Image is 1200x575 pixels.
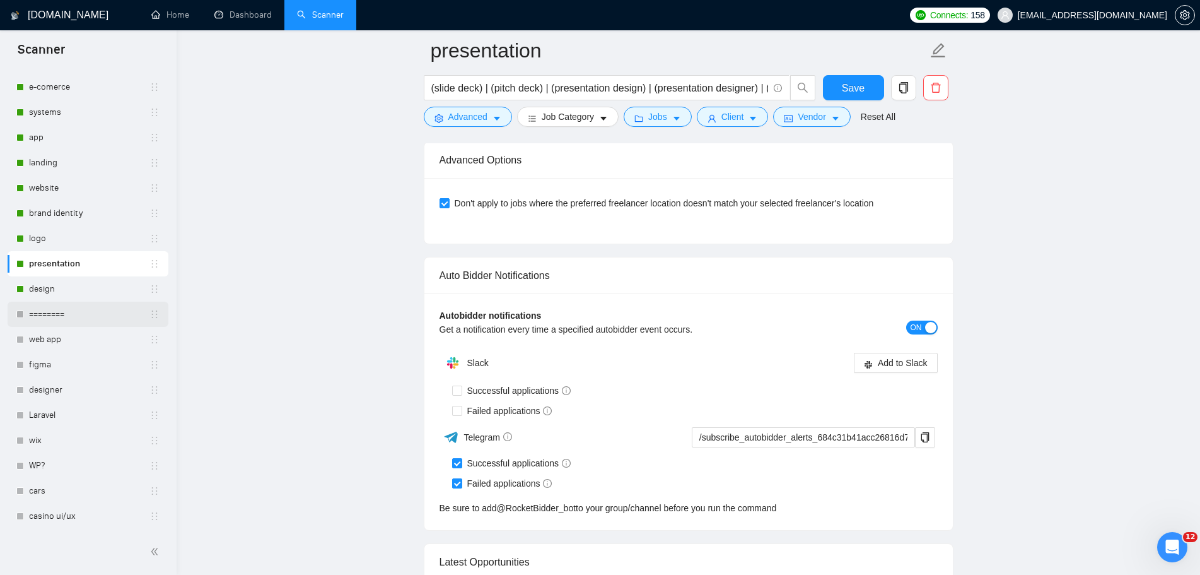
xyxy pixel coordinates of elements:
[297,9,344,20] a: searchScanner
[542,110,594,124] span: Job Category
[517,107,619,127] button: barsJob Categorycaret-down
[29,74,149,100] a: e-comerce
[8,478,168,504] li: cars
[497,501,576,515] a: @RocketBidder_bot
[440,350,465,376] img: hpQkSZIkSZIkSZIkSZIkSZIkSZIkSZIkSZIkSZIkSZIkSZIkSZIkSZIkSZIkSZIkSZIkSZIkSZIkSZIkSZIkSZIkSZIkSZIkS...
[149,461,160,471] span: holder
[831,114,840,123] span: caret-down
[911,321,922,335] span: ON
[440,501,938,515] div: Be sure to add to your group/channel before you run the command
[562,386,571,395] span: info-circle
[842,80,865,96] span: Save
[708,114,716,123] span: user
[924,82,948,93] span: delete
[149,259,160,269] span: holder
[892,82,916,93] span: copy
[790,75,815,100] button: search
[56,212,79,225] div: Dima
[864,360,873,369] span: slack
[149,183,160,193] span: holder
[528,114,537,123] span: bars
[168,394,252,444] button: Помощь
[424,107,512,127] button: settingAdvancedcaret-down
[462,477,557,490] span: Failed applications
[118,425,134,434] span: Чат
[721,110,744,124] span: Client
[191,425,229,434] span: Помощь
[774,84,782,92] span: info-circle
[1175,10,1195,20] a: setting
[440,142,938,178] div: Advanced Options
[29,175,149,201] a: website
[462,384,576,398] span: Successful applications
[798,110,825,124] span: Vendor
[8,428,168,453] li: wix
[26,322,115,335] span: Поиск по статьям
[891,75,916,100] button: copy
[970,8,984,22] span: 158
[8,100,168,125] li: systems
[503,432,512,441] span: info-circle
[217,20,240,43] div: Закрыть
[930,42,947,59] span: edit
[8,327,168,352] li: web app
[543,479,552,488] span: info-circle
[8,453,168,478] li: WP?
[8,175,168,201] li: website
[434,114,443,123] span: setting
[861,110,895,124] a: Reset All
[149,133,160,143] span: holder
[8,403,168,428] li: Laravel
[159,20,184,45] img: Profile image for Oleksandr
[149,234,160,244] span: holder
[634,114,643,123] span: folder
[29,453,149,478] a: WP?
[915,427,935,448] button: copy
[29,150,149,175] a: landing
[82,212,141,225] div: • 4 дн. назад
[462,404,557,418] span: Failed applications
[1157,532,1187,562] iframe: Intercom live chat
[29,352,149,377] a: figma
[26,388,211,414] div: 🔠 GigRadar Search Syntax: Query Operators for Optimized Job Searches
[11,6,20,26] img: logo
[150,545,163,558] span: double-left
[151,9,189,20] a: homeHome
[8,377,168,403] li: designer
[29,226,149,251] a: logo
[149,436,160,446] span: holder
[26,266,211,293] div: Обычно мы отвечаем в течение менее минуты
[29,327,149,352] a: web app
[791,82,815,93] span: search
[854,353,938,373] button: slackAdd to Slack
[13,242,240,304] div: Отправить сообщениеОбычно мы отвечаем в течение менее минуты
[149,385,160,395] span: holder
[8,251,168,276] li: presentation
[29,251,149,276] a: presentation
[149,360,160,370] span: holder
[135,20,160,45] img: Profile image for Viktor
[1175,10,1194,20] span: setting
[599,114,608,123] span: caret-down
[749,114,757,123] span: caret-down
[149,511,160,521] span: holder
[431,80,768,96] input: Search Freelance Jobs...
[149,158,160,168] span: holder
[8,276,168,302] li: design
[784,114,793,123] span: idcard
[624,107,692,127] button: folderJobscaret-down
[29,377,149,403] a: designer
[562,459,571,468] span: info-circle
[823,75,884,100] button: Save
[8,125,168,150] li: app
[492,114,501,123] span: caret-down
[214,9,272,20] a: dashboardDashboard
[930,8,968,22] span: Connects:
[448,110,487,124] span: Advanced
[878,356,928,370] span: Add to Slack
[463,432,512,442] span: Telegram
[8,226,168,251] li: logo
[183,20,208,45] img: Profile image for Nazar
[29,125,149,150] a: app
[29,428,149,453] a: wix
